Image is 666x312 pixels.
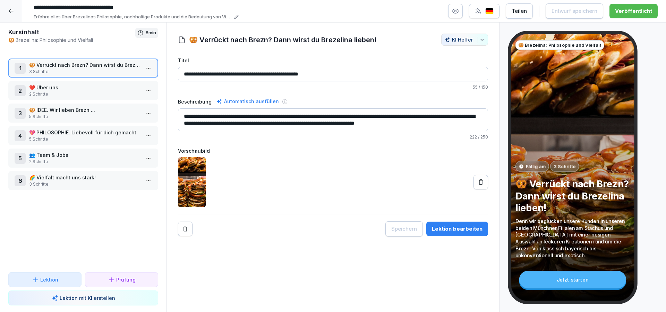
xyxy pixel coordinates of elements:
[485,8,494,15] img: de.svg
[178,84,488,90] p: / 150
[8,149,158,168] div: 5👥 Team & Jobs2 Schritte
[15,175,26,186] div: 6
[432,225,483,233] div: Lektion bearbeiten
[552,7,597,15] div: Entwurf speichern
[426,222,488,236] button: Lektion bearbeiten
[15,85,26,96] div: 2
[518,42,601,48] p: 🥨 Brezelina: Philosophie und Vielfalt
[515,217,630,259] p: Denn wir beglücken unsere Kunden in unseren beiden Münchner Filialen am Stachus und [GEOGRAPHIC_D...
[178,57,488,64] label: Titel
[473,84,478,90] span: 55
[444,37,485,43] div: KI Helfer
[441,34,488,46] button: KI Helfer
[29,69,140,75] p: 3 Schritte
[29,136,140,142] p: 5 Schritte
[391,225,417,233] div: Speichern
[178,157,206,207] img: p5sxfwglv8kq0db8t9omnz41.png
[519,271,626,288] div: Jetzt starten
[29,61,140,69] p: 🥨 Verrückt nach Brezn? Dann wirst du Brezelina lieben!
[615,7,652,15] div: Veröffentlicht
[8,36,135,44] p: 🥨 Brezelina: Philosophie und Vielfalt
[29,91,140,97] p: 2 Schritte
[60,294,115,302] p: Lektion mit KI erstellen
[15,130,26,141] div: 4
[554,163,575,170] p: 3 Schritte
[8,171,158,190] div: 6🌈 Vielfalt macht uns stark!3 Schritte
[178,98,212,105] label: Beschreibung
[15,63,26,74] div: 1
[8,81,158,100] div: 2❤️ Über uns2 Schritte
[29,174,140,181] p: 🌈 Vielfalt macht uns stark!
[15,108,26,119] div: 3
[546,3,603,19] button: Entwurf speichern
[8,126,158,145] div: 4💖 PHILOSOPHIE. Liebevoll für dich gemacht.5 Schritte
[146,29,156,36] p: 8 min
[526,163,546,170] p: Fällig am
[609,4,658,18] button: Veröffentlicht
[189,35,377,45] h1: 🥨 Verrückt nach Brezn? Dann wirst du Brezelina lieben!
[29,114,140,120] p: 5 Schritte
[29,159,140,165] p: 2 Schritte
[40,276,58,283] p: Lektion
[515,178,630,214] p: 🥨 Verrückt nach Brezn? Dann wirst du Brezelina lieben!
[215,97,280,106] div: Automatisch ausfüllen
[385,221,423,237] button: Speichern
[512,7,527,15] div: Teilen
[85,272,158,287] button: Prüfung
[8,59,158,78] div: 1🥨 Verrückt nach Brezn? Dann wirst du Brezelina lieben!3 Schritte
[116,276,136,283] p: Prüfung
[15,153,26,164] div: 5
[8,291,158,305] button: Lektion mit KI erstellen
[178,147,488,154] label: Vorschaubild
[178,222,193,236] button: Remove
[29,151,140,159] p: 👥 Team & Jobs
[178,134,488,140] p: / 250
[470,134,477,140] span: 222
[8,28,135,36] h1: Kursinhalt
[8,104,158,123] div: 3🥨 IDEE. Wir lieben Brezn ...5 Schritte
[29,129,140,136] p: 💖 PHILOSOPHIE. Liebevoll für dich gemacht.
[29,181,140,187] p: 3 Schritte
[34,14,232,20] p: Erfahre alles über Brezelinas Philosophie, nachhaltige Produkte und die Bedeutung von Vielfalt im...
[29,84,140,91] p: ❤️ Über uns
[8,272,82,287] button: Lektion
[506,3,533,19] button: Teilen
[29,106,140,114] p: 🥨 IDEE. Wir lieben Brezn ...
